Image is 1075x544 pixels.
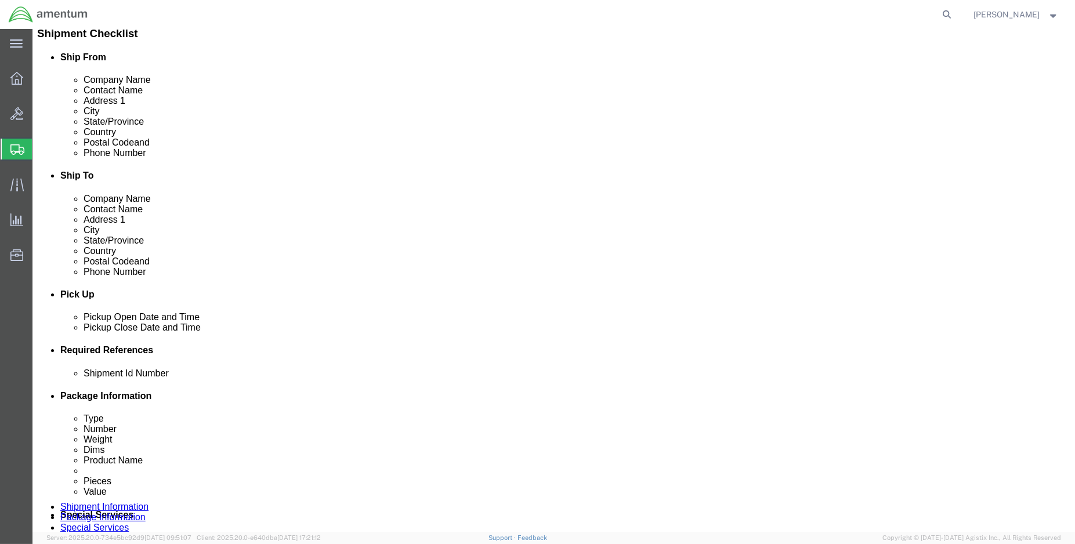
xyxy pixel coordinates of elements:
span: Copyright © [DATE]-[DATE] Agistix Inc., All Rights Reserved [882,533,1061,543]
button: [PERSON_NAME] [973,8,1059,21]
img: logo [8,6,88,23]
iframe: FS Legacy Container [32,29,1075,532]
a: Feedback [517,534,547,541]
span: [DATE] 17:21:12 [277,534,321,541]
span: [DATE] 09:51:07 [144,534,191,541]
a: Support [488,534,517,541]
span: Client: 2025.20.0-e640dba [197,534,321,541]
span: Brian Marquez [974,8,1040,21]
span: Server: 2025.20.0-734e5bc92d9 [46,534,191,541]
